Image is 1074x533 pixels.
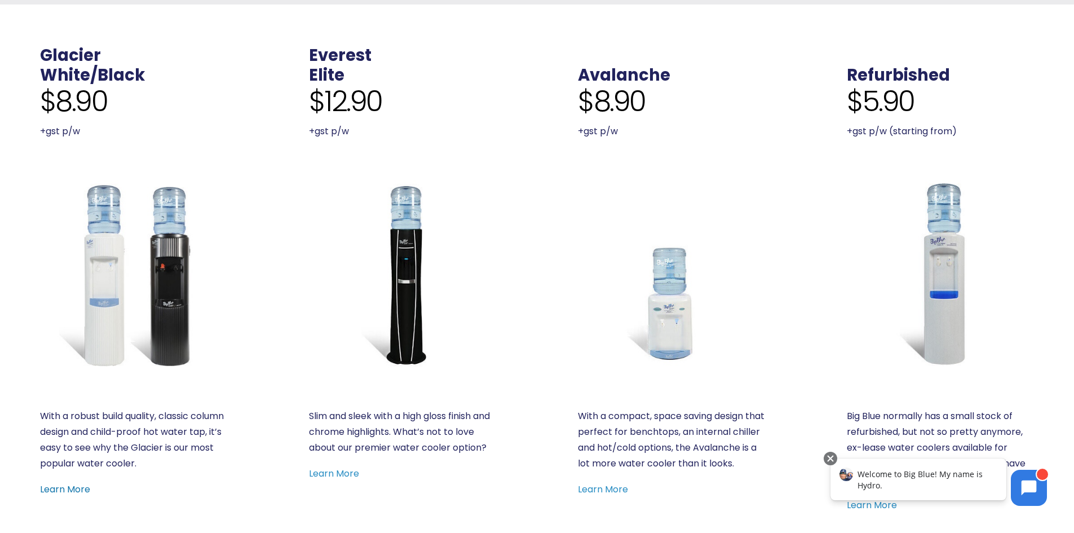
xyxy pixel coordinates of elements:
[309,408,496,456] p: Slim and sleek with a high gloss finish and chrome highlights. What’s not to love about our premi...
[578,64,670,86] a: Avalanche
[309,180,496,367] a: Everest Elite
[847,85,914,118] span: $5.90
[309,124,496,139] p: +gst p/w
[309,44,372,67] a: Everest
[847,64,950,86] a: Refurbished
[40,180,227,367] a: Glacier White or Black
[309,64,344,86] a: Elite
[40,124,227,139] p: +gst p/w
[847,408,1034,487] p: Big Blue normally has a small stock of refurbished, but not so pretty anymore, ex-lease water coo...
[847,180,1034,367] a: Refurbished
[578,483,628,496] a: Learn More
[578,44,582,67] span: .
[309,467,359,480] a: Learn More
[309,85,382,118] span: $12.90
[847,124,1034,139] p: +gst p/w (starting from)
[847,44,851,67] span: .
[578,85,646,118] span: $8.90
[40,44,101,67] a: Glacier
[819,450,1058,517] iframe: Chatbot
[578,408,765,472] p: With a compact, space saving design that perfect for benchtops, an internal chiller and hot/cold ...
[578,180,765,367] a: Benchtop Avalanche
[578,124,765,139] p: +gst p/w
[40,64,145,86] a: White/Black
[40,408,227,472] p: With a robust build quality, classic column design and child-proof hot water tap, it’s easy to se...
[40,85,108,118] span: $8.90
[40,483,90,496] a: Learn More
